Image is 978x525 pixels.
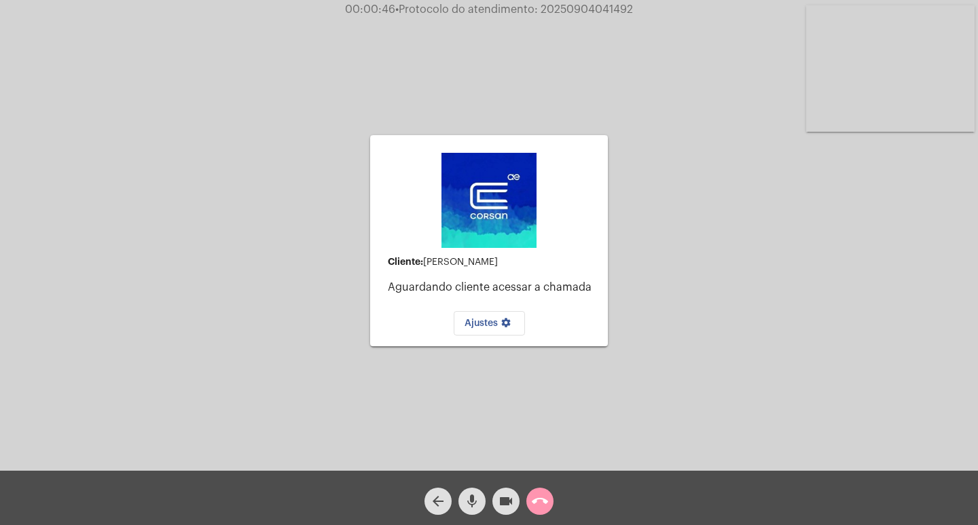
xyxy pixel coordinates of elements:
mat-icon: arrow_back [430,493,446,509]
span: • [395,4,399,15]
strong: Cliente: [388,257,423,266]
mat-icon: videocam [498,493,514,509]
span: 00:00:46 [345,4,395,15]
button: Ajustes [454,311,525,336]
span: Ajustes [465,319,514,328]
mat-icon: call_end [532,493,548,509]
p: Aguardando cliente acessar a chamada [388,281,597,293]
div: [PERSON_NAME] [388,257,597,268]
mat-icon: mic [464,493,480,509]
span: Protocolo do atendimento: 20250904041492 [395,4,633,15]
img: d4669ae0-8c07-2337-4f67-34b0df7f5ae4.jpeg [441,153,537,248]
mat-icon: settings [498,317,514,333]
